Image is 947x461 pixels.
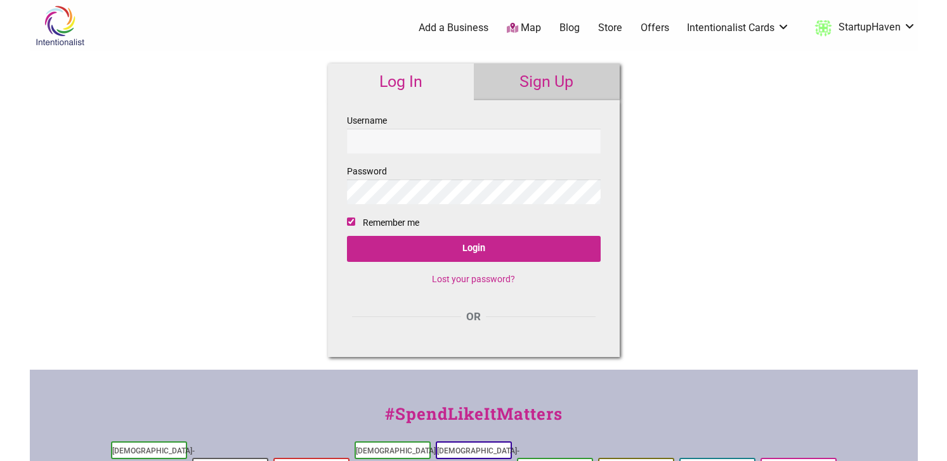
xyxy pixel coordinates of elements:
[347,236,601,262] input: Login
[30,5,90,46] img: Intentionalist
[347,164,601,204] label: Password
[641,21,669,35] a: Offers
[363,215,419,231] label: Remember me
[30,401,918,439] div: #SpendLikeItMatters
[432,274,515,284] a: Lost your password?
[474,63,620,100] a: Sign Up
[419,21,488,35] a: Add a Business
[559,21,580,35] a: Blog
[687,21,790,35] a: Intentionalist Cards
[808,16,916,39] a: StartupHaven
[598,21,622,35] a: Store
[507,21,541,36] a: Map
[347,309,601,325] div: OR
[347,179,601,204] input: Password
[328,63,474,100] a: Log In
[347,129,601,153] input: Username
[347,113,601,153] label: Username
